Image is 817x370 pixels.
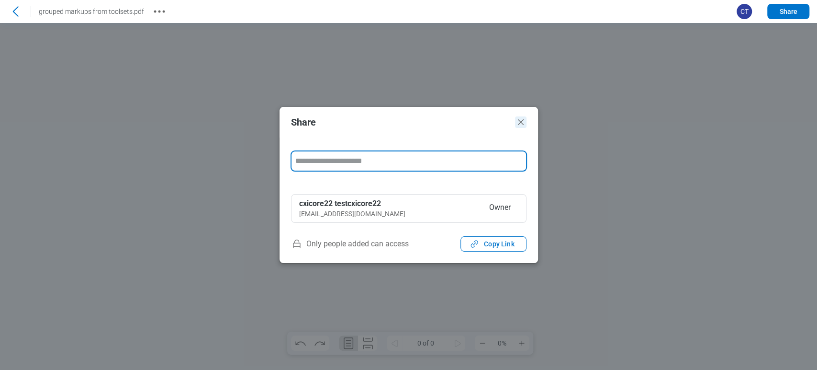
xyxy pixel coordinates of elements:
div: [EMAIL_ADDRESS][DOMAIN_NAME] [299,209,478,219]
span: Only people added can access [291,236,409,252]
span: Copy Link [484,239,514,249]
button: Close [515,116,526,128]
button: More actions [152,4,167,19]
h1: grouped markups from toolsets.pdf [39,7,144,16]
span: CT [737,4,752,19]
button: Share [767,4,809,19]
button: Copy Link [460,236,526,252]
form: form [291,151,526,183]
div: cxicore22 testcxicore22 [299,198,478,209]
h2: Share [291,117,511,127]
span: Owner [481,198,518,219]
